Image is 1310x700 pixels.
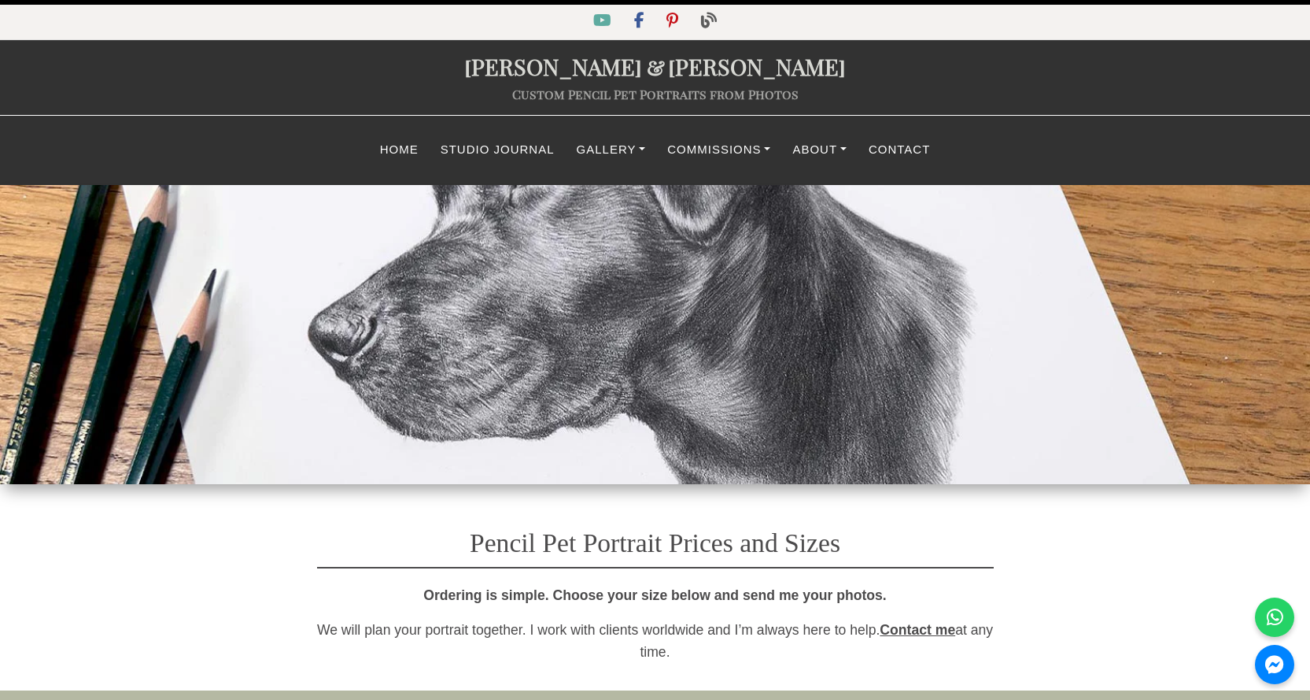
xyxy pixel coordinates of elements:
a: Blog [692,15,726,28]
p: Ordering is simple. Choose your size below and send me your photos. [317,584,994,606]
a: Custom Pencil Pet Portraits from Photos [512,86,799,102]
a: Commissions [656,135,781,165]
a: YouTube [584,15,624,28]
a: WhatsApp [1255,598,1294,637]
a: About [781,135,858,165]
a: Contact me [880,622,955,638]
a: Messenger [1255,645,1294,684]
p: We will plan your portrait together. I work with clients worldwide and I’m always here to help. a... [317,619,994,663]
span: & [642,51,668,81]
a: Studio Journal [430,135,566,165]
a: Gallery [566,135,657,165]
a: Home [369,135,430,165]
a: Pinterest [657,15,691,28]
h1: Pencil Pet Portrait Prices and Sizes [317,504,994,569]
a: [PERSON_NAME]&[PERSON_NAME] [464,51,846,81]
a: Contact [858,135,941,165]
a: Facebook [625,15,657,28]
